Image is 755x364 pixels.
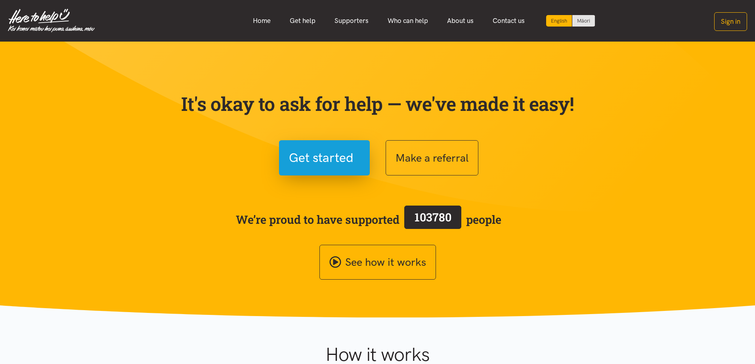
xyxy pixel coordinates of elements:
[378,12,438,29] a: Who can help
[8,9,95,32] img: Home
[319,245,436,280] a: See how it works
[325,12,378,29] a: Supporters
[483,12,534,29] a: Contact us
[438,12,483,29] a: About us
[572,15,595,27] a: Switch to Te Reo Māori
[399,204,466,235] a: 103780
[415,210,451,225] span: 103780
[280,12,325,29] a: Get help
[243,12,280,29] a: Home
[546,15,595,27] div: Language toggle
[236,204,501,235] span: We’re proud to have supported people
[289,148,354,168] span: Get started
[546,15,572,27] div: Current language
[180,92,576,115] p: It's okay to ask for help — we've made it easy!
[386,140,478,175] button: Make a referral
[714,12,747,31] button: Sign in
[279,140,370,175] button: Get started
